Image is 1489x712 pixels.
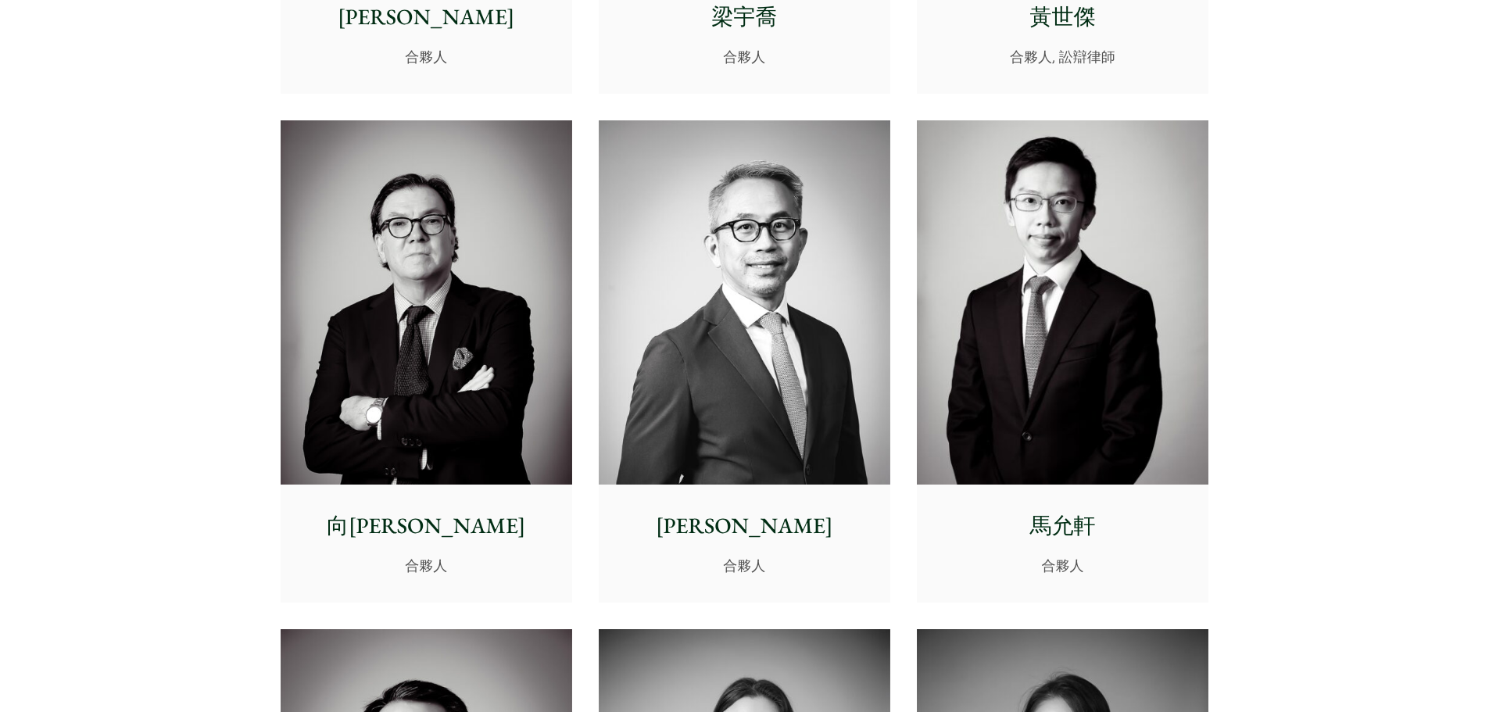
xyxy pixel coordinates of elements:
p: 梁宇喬 [611,1,878,34]
a: [PERSON_NAME] 合夥人 [599,120,890,603]
p: 向[PERSON_NAME] [293,510,560,542]
p: 黃世傑 [929,1,1196,34]
p: 馬允軒 [929,510,1196,542]
p: 合夥人 [611,555,878,576]
p: 合夥人, 訟辯律師 [929,46,1196,67]
p: 合夥人 [293,555,560,576]
p: 合夥人 [293,46,560,67]
a: 向[PERSON_NAME] 合夥人 [281,120,572,603]
p: [PERSON_NAME] [293,1,560,34]
p: [PERSON_NAME] [611,510,878,542]
p: 合夥人 [929,555,1196,576]
img: Henry Ma photo [917,120,1208,485]
a: Henry Ma photo 馬允軒 合夥人 [917,120,1208,603]
p: 合夥人 [611,46,878,67]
